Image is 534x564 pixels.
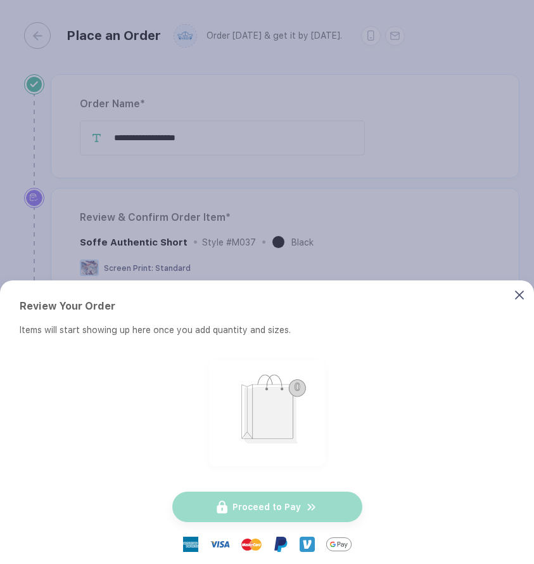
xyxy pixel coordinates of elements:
[215,366,319,458] img: shopping_bag.png
[273,537,288,552] img: Paypal
[20,325,514,335] div: Items will start showing up here once you add quantity and sizes.
[326,532,352,557] img: GPay
[300,537,315,552] img: Venmo
[183,537,198,552] img: express
[20,300,514,312] div: Review Your Order
[210,534,230,554] img: visa
[241,534,262,554] img: master-card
